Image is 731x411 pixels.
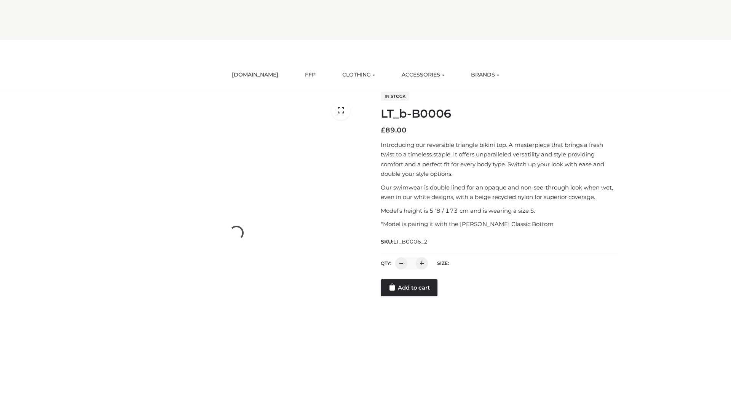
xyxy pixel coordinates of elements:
p: Model’s height is 5 ‘8 / 173 cm and is wearing a size S. [381,206,618,216]
a: BRANDS [465,67,505,83]
a: CLOTHING [337,67,381,83]
p: Our swimwear is double lined for an opaque and non-see-through look when wet, even in our white d... [381,183,618,202]
a: FFP [299,67,321,83]
label: QTY: [381,260,391,266]
span: In stock [381,92,409,101]
span: SKU: [381,237,428,246]
p: *Model is pairing it with the [PERSON_NAME] Classic Bottom [381,219,618,229]
p: Introducing our reversible triangle bikini top. A masterpiece that brings a fresh twist to a time... [381,140,618,179]
h1: LT_b-B0006 [381,107,618,121]
a: [DOMAIN_NAME] [226,67,284,83]
span: £ [381,126,385,134]
span: LT_B0006_2 [393,238,428,245]
a: Add to cart [381,279,437,296]
a: ACCESSORIES [396,67,450,83]
bdi: 89.00 [381,126,407,134]
label: Size: [437,260,449,266]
